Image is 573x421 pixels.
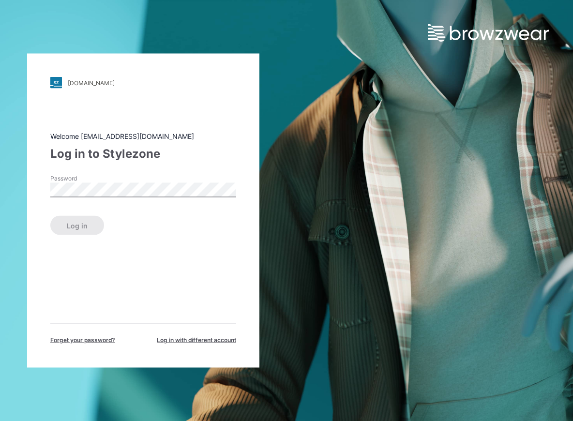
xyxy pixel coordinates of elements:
img: browzwear-logo.73288ffb.svg [428,24,549,42]
img: svg+xml;base64,PHN2ZyB3aWR0aD0iMjgiIGhlaWdodD0iMjgiIHZpZXdCb3g9IjAgMCAyOCAyOCIgZmlsbD0ibm9uZSIgeG... [50,77,62,89]
div: Welcome [EMAIL_ADDRESS][DOMAIN_NAME] [50,131,236,141]
div: Log in to Stylezone [50,145,236,163]
span: Forget your password? [50,336,115,345]
span: Log in with different account [157,336,236,345]
div: [DOMAIN_NAME] [68,79,115,86]
label: Password [50,174,118,183]
a: [DOMAIN_NAME] [50,77,236,89]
